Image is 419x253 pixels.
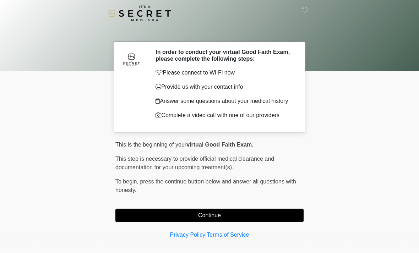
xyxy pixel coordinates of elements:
span: . [252,142,253,148]
strong: virtual Good Faith Exam [186,142,252,148]
p: Provide us with your contact info [156,83,293,91]
a: | [205,232,207,238]
h1: ‎ ‎ [110,26,309,39]
a: Terms of Service [207,232,249,238]
a: Privacy Policy [170,232,206,238]
span: press the continue button below and answer all questions with honesty. [115,178,296,193]
p: Answer some questions about your medical history [156,97,293,105]
p: Complete a video call with one of our providers [156,111,293,120]
span: This step is necessary to provide official medical clearance and documentation for your upcoming ... [115,156,274,170]
img: It's A Secret Med Spa Logo [108,5,171,21]
span: This is the beginning of your [115,142,186,148]
h2: In order to conduct your virtual Good Faith Exam, please complete the following steps: [156,49,293,62]
p: Please connect to Wi-Fi now [156,68,293,77]
img: Agent Avatar [121,49,142,70]
button: Continue [115,209,304,222]
span: To begin, [115,178,140,185]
